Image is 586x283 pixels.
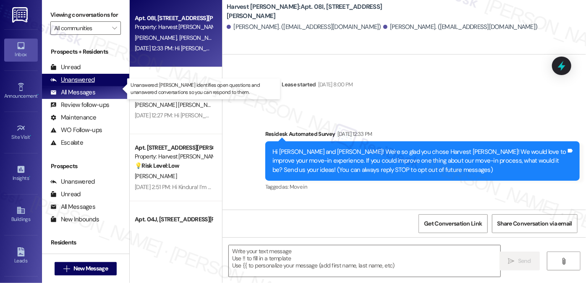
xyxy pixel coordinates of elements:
[508,258,515,265] i: 
[12,7,29,23] img: ResiDesk Logo
[135,162,179,169] strong: 💡 Risk Level: Low
[50,126,102,135] div: WO Follow-ups
[335,130,372,138] div: [DATE] 12:33 PM
[50,101,109,109] div: Review follow-ups
[30,133,31,139] span: •
[4,245,38,267] a: Leads
[227,3,395,21] b: Harvest [PERSON_NAME]: Apt. 08I, [STREET_ADDRESS][PERSON_NAME]
[73,264,108,273] span: New Message
[42,47,129,56] div: Prospects + Residents
[500,252,540,270] button: Send
[112,25,117,31] i: 
[424,219,482,228] span: Get Conversation Link
[131,82,277,96] p: Unanswered: [PERSON_NAME] identifies open questions and unanswered conversations so you can respo...
[272,148,566,174] div: Hi [PERSON_NAME] and [PERSON_NAME]! We're so glad you chose Harvest [PERSON_NAME]! We would love ...
[135,152,212,161] div: Property: Harvest [PERSON_NAME]
[135,23,212,31] div: Property: Harvest [PERSON_NAME]
[265,130,580,141] div: Residesk Automated Survey
[4,39,38,61] a: Inbox
[135,215,212,224] div: Apt. 04J, [STREET_ADDRESS][PERSON_NAME]
[4,121,38,144] a: Site Visit •
[265,181,580,193] div: Tagged as:
[4,203,38,226] a: Buildings
[42,162,129,171] div: Prospects
[135,172,177,180] span: [PERSON_NAME]
[290,183,307,190] span: Move in
[227,23,381,31] div: [PERSON_NAME]. ([EMAIL_ADDRESS][DOMAIN_NAME])
[497,219,572,228] span: Share Conversation via email
[50,113,97,122] div: Maintenance
[50,203,95,211] div: All Messages
[50,138,83,147] div: Escalate
[282,80,316,89] div: Lease started
[50,8,121,21] label: Viewing conversations for
[63,265,70,272] i: 
[50,215,99,224] div: New Inbounds
[135,34,179,42] span: [PERSON_NAME]
[50,190,81,199] div: Unread
[179,34,264,42] span: [PERSON_NAME] [PERSON_NAME]
[4,162,38,185] a: Insights •
[419,214,487,233] button: Get Conversation Link
[37,92,39,98] span: •
[50,88,95,97] div: All Messages
[54,21,107,35] input: All communities
[50,177,95,186] div: Unanswered
[560,258,567,265] i: 
[50,63,81,72] div: Unread
[316,80,353,89] div: [DATE] 8:00 PM
[42,238,129,247] div: Residents
[135,143,212,152] div: Apt. [STREET_ADDRESS][PERSON_NAME]
[29,174,30,180] span: •
[492,214,578,233] button: Share Conversation via email
[383,23,538,31] div: [PERSON_NAME]. ([EMAIL_ADDRESS][DOMAIN_NAME])
[135,101,222,109] span: [PERSON_NAME] [PERSON_NAME]
[518,257,531,265] span: Send
[135,14,212,23] div: Apt. 08I, [STREET_ADDRESS][PERSON_NAME]
[55,262,117,275] button: New Message
[50,75,95,84] div: Unanswered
